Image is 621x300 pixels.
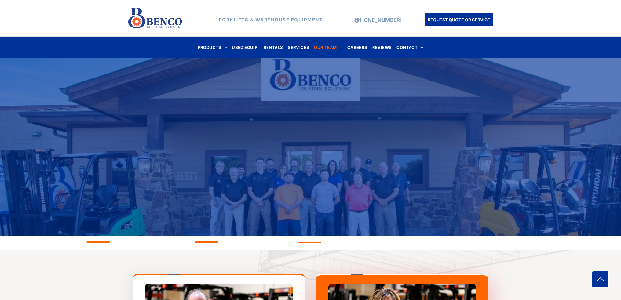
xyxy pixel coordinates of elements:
[229,43,261,51] a: USED EQUIP.
[127,164,199,184] span: Our Team
[219,17,323,23] strong: FORKLIFTS & WAREHOUSE EQUIPMENT
[428,14,490,25] span: REQUEST QUOTE OR SERVICE
[261,43,286,51] a: RENTALS
[285,43,312,51] a: SERVICES
[355,17,402,23] a: [PHONE_NUMBER]
[394,43,426,51] a: CONTACT
[195,43,230,51] a: PRODUCTS
[370,43,394,51] a: REVIEWS
[345,43,370,51] a: CAREERS
[425,13,493,26] a: REQUEST QUOTE OR SERVICE
[312,43,345,51] a: OUR TEAM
